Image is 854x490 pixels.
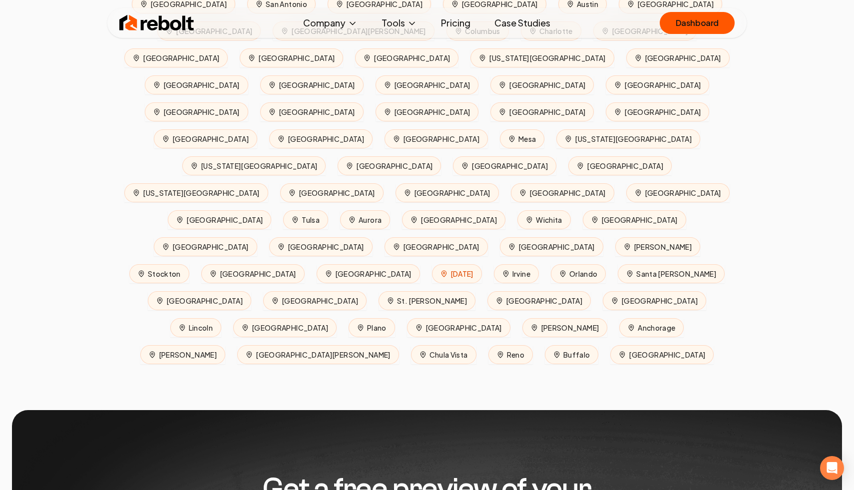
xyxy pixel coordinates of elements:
span: [GEOGRAPHIC_DATA] [233,318,337,337]
a: Santa [PERSON_NAME] [618,264,725,283]
a: Tulsa [283,210,328,229]
a: [GEOGRAPHIC_DATA] [154,129,257,148]
button: Tools [374,13,425,33]
a: [GEOGRAPHIC_DATA][PERSON_NAME] [237,345,399,364]
a: [GEOGRAPHIC_DATA] [407,318,510,337]
a: [GEOGRAPHIC_DATA] [201,264,305,283]
a: [GEOGRAPHIC_DATA] [317,264,420,283]
a: [US_STATE][GEOGRAPHIC_DATA] [556,129,700,148]
a: Dashboard [660,12,735,34]
a: [PERSON_NAME] [140,345,226,364]
a: [GEOGRAPHIC_DATA] [260,102,364,121]
a: [GEOGRAPHIC_DATA] [490,75,594,94]
span: [GEOGRAPHIC_DATA] [402,210,505,229]
a: [GEOGRAPHIC_DATA] [487,291,591,310]
a: [GEOGRAPHIC_DATA] [269,129,373,148]
a: [GEOGRAPHIC_DATA] [568,156,672,175]
a: Irvine [494,264,539,283]
a: [GEOGRAPHIC_DATA] [338,156,441,175]
a: [DATE] [432,264,482,283]
a: [PERSON_NAME] [615,237,701,256]
a: [GEOGRAPHIC_DATA] [626,48,730,67]
a: [GEOGRAPHIC_DATA] [269,237,373,256]
a: [GEOGRAPHIC_DATA] [610,345,714,364]
span: [PERSON_NAME] [522,318,608,337]
a: [GEOGRAPHIC_DATA] [263,291,367,310]
div: Open Intercom Messenger [820,456,844,480]
a: [GEOGRAPHIC_DATA] [583,210,686,229]
a: [US_STATE][GEOGRAPHIC_DATA] [470,48,614,67]
a: Lincoln [170,318,221,337]
a: [GEOGRAPHIC_DATA] [453,156,556,175]
a: Chula Vista [411,345,476,364]
a: [GEOGRAPHIC_DATA] [154,237,257,256]
a: [GEOGRAPHIC_DATA] [396,183,499,202]
a: [GEOGRAPHIC_DATA] [500,237,603,256]
a: [GEOGRAPHIC_DATA] [606,75,709,94]
a: [GEOGRAPHIC_DATA] [490,102,594,121]
a: [GEOGRAPHIC_DATA] [240,48,343,67]
span: [GEOGRAPHIC_DATA] [385,237,488,256]
span: [GEOGRAPHIC_DATA] [355,48,458,67]
a: Case Studies [486,13,558,33]
a: [GEOGRAPHIC_DATA] [385,129,488,148]
a: Stockton [129,264,189,283]
a: [GEOGRAPHIC_DATA] [168,210,271,229]
a: [US_STATE][GEOGRAPHIC_DATA] [182,156,326,175]
a: [GEOGRAPHIC_DATA] [603,291,706,310]
a: Plano [349,318,395,337]
a: Orlando [551,264,606,283]
a: Aurora [340,210,390,229]
a: [GEOGRAPHIC_DATA] [376,102,479,121]
a: Mesa [500,129,544,148]
span: [GEOGRAPHIC_DATA] [606,102,709,121]
a: Buffalo [545,345,598,364]
a: Wichita [517,210,570,229]
a: [GEOGRAPHIC_DATA] [145,75,248,94]
a: [GEOGRAPHIC_DATA] [280,183,384,202]
a: [GEOGRAPHIC_DATA] [376,75,479,94]
a: [GEOGRAPHIC_DATA] [148,291,251,310]
a: Reno [488,345,533,364]
a: [GEOGRAPHIC_DATA] [124,48,228,67]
